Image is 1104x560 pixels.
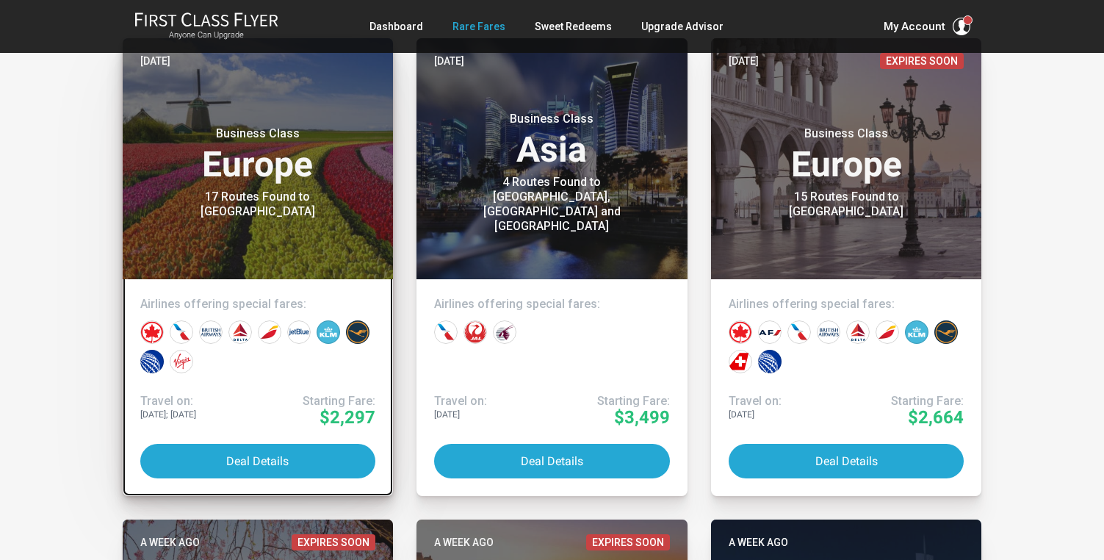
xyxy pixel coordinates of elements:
[134,12,278,41] a: First Class FlyerAnyone Can Upgrade
[493,320,516,344] div: Qatar
[729,126,964,182] h3: Europe
[729,444,964,478] button: Deal Details
[884,18,945,35] span: My Account
[140,297,376,312] h4: Airlines offering special fares:
[434,444,670,478] button: Deal Details
[434,112,670,168] h3: Asia
[880,53,964,69] span: Expires Soon
[729,350,752,373] div: Swiss
[905,320,928,344] div: KLM
[711,38,982,496] a: [DATE]Expires SoonBusiness ClassEurope15 Routes Found to [GEOGRAPHIC_DATA]Airlines offering speci...
[460,175,643,234] div: 4 Routes Found to [GEOGRAPHIC_DATA], [GEOGRAPHIC_DATA] and [GEOGRAPHIC_DATA]
[876,320,899,344] div: Iberia
[586,534,670,550] span: Expires Soon
[134,30,278,40] small: Anyone Can Upgrade
[346,320,369,344] div: Lufthansa
[369,13,423,40] a: Dashboard
[228,320,252,344] div: Delta Airlines
[754,190,938,219] div: 15 Routes Found to [GEOGRAPHIC_DATA]
[754,126,938,141] small: Business Class
[434,53,464,69] time: [DATE]
[463,320,487,344] div: Japan Airlines
[166,190,350,219] div: 17 Routes Found to [GEOGRAPHIC_DATA]
[317,320,340,344] div: KLM
[884,18,970,35] button: My Account
[140,444,376,478] button: Deal Details
[934,320,958,344] div: Lufthansa
[140,53,170,69] time: [DATE]
[817,320,840,344] div: British Airways
[258,320,281,344] div: Iberia
[170,320,193,344] div: American Airlines
[758,350,782,373] div: United
[846,320,870,344] div: Delta Airlines
[434,534,494,550] time: A week ago
[787,320,811,344] div: American Airlines
[134,12,278,27] img: First Class Flyer
[729,297,964,312] h4: Airlines offering special fares:
[460,112,643,126] small: Business Class
[140,534,200,550] time: A week ago
[641,13,724,40] a: Upgrade Advisor
[758,320,782,344] div: Air France
[434,320,458,344] div: American Airlines
[535,13,612,40] a: Sweet Redeems
[140,126,376,182] h3: Europe
[140,350,164,373] div: United
[452,13,505,40] a: Rare Fares
[287,320,311,344] div: JetBlue
[166,126,350,141] small: Business Class
[729,320,752,344] div: Air Canada
[292,534,375,550] span: Expires Soon
[434,297,670,312] h4: Airlines offering special fares:
[729,534,788,550] time: A week ago
[140,320,164,344] div: Air Canada
[123,38,394,496] a: [DATE]Business ClassEurope17 Routes Found to [GEOGRAPHIC_DATA]Airlines offering special fares:Tra...
[170,350,193,373] div: Virgin Atlantic
[416,38,688,496] a: [DATE]Business ClassAsia4 Routes Found to [GEOGRAPHIC_DATA], [GEOGRAPHIC_DATA] and [GEOGRAPHIC_DA...
[199,320,223,344] div: British Airways
[729,53,759,69] time: [DATE]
